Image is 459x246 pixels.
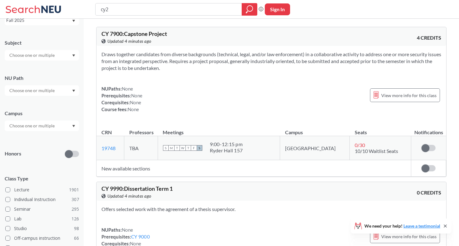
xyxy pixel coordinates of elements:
div: Dropdown arrow [5,50,79,61]
label: Lab [5,215,79,223]
span: CY 7900 : Capstone Project [101,30,167,37]
div: 9:00 - 12:15 pm [210,141,243,147]
div: Dropdown arrow [5,121,79,131]
span: 0 CREDITS [417,189,441,196]
label: Individual Instruction [5,195,79,204]
div: Fall 2025Dropdown arrow [5,15,79,25]
label: Lecture [5,186,79,194]
svg: Dropdown arrow [72,90,75,92]
td: TBA [124,136,158,160]
div: Subject [5,39,79,46]
label: Studio [5,224,79,233]
input: Choose one or multiple [6,87,59,94]
svg: magnifying glass [246,5,253,14]
span: F [191,145,197,151]
div: Fall 2025 [6,17,72,24]
th: Meetings [158,123,280,136]
input: Choose one or multiple [6,52,59,59]
span: Updated 4 minutes ago [107,193,151,199]
span: None [128,106,139,112]
span: Class Type [5,175,79,182]
span: 98 [74,225,79,232]
div: CRN [101,129,112,136]
span: 126 [72,215,79,222]
button: Sign In [265,3,290,15]
span: 10/10 Waitlist Seats [355,148,398,154]
span: 295 [72,206,79,213]
th: Campus [280,123,350,136]
div: magnifying glass [242,3,257,16]
section: Offers selected work with the agreement of a thesis supervisor. [101,206,441,213]
span: T [174,145,180,151]
div: Ryder Hall 157 [210,147,243,154]
span: M [169,145,174,151]
span: 1901 [69,186,79,193]
label: Seminar [5,205,79,213]
span: 0 / 30 [355,142,365,148]
label: Off-campus instruction [5,234,79,242]
span: 307 [72,196,79,203]
th: Notifications [411,123,446,136]
span: None [130,100,141,105]
span: S [163,145,169,151]
svg: Dropdown arrow [72,54,75,57]
span: None [122,227,133,233]
div: Campus [5,110,79,117]
span: 66 [74,235,79,242]
section: Draws together candidates from diverse backgrounds (technical, legal, and/or law enforcement) in ... [101,51,441,71]
a: 19748 [101,145,116,151]
span: 4 CREDITS [417,34,441,41]
td: New available sections [96,160,411,177]
span: None [131,93,142,98]
th: Seats [350,123,411,136]
div: NU Path [5,75,79,81]
svg: Dropdown arrow [72,125,75,127]
span: CY 9990 : Dissertation Term 1 [101,185,173,192]
span: W [180,145,185,151]
input: Class, professor, course number, "phrase" [100,4,237,15]
th: Professors [124,123,158,136]
div: NUPaths: Prerequisites: Corequisites: Course fees: [101,85,142,113]
a: Leave a testimonial [403,223,440,229]
span: S [197,145,202,151]
p: Honors [5,150,21,157]
td: [GEOGRAPHIC_DATA] [280,136,350,160]
a: CY 9000 [131,234,150,239]
span: We need your help! [364,224,440,228]
span: T [185,145,191,151]
span: View more info for this class [381,233,437,240]
div: Dropdown arrow [5,85,79,96]
input: Choose one or multiple [6,122,59,130]
svg: Dropdown arrow [72,20,75,22]
span: None [122,86,133,91]
span: Updated 4 minutes ago [107,38,151,45]
span: View more info for this class [381,91,437,99]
